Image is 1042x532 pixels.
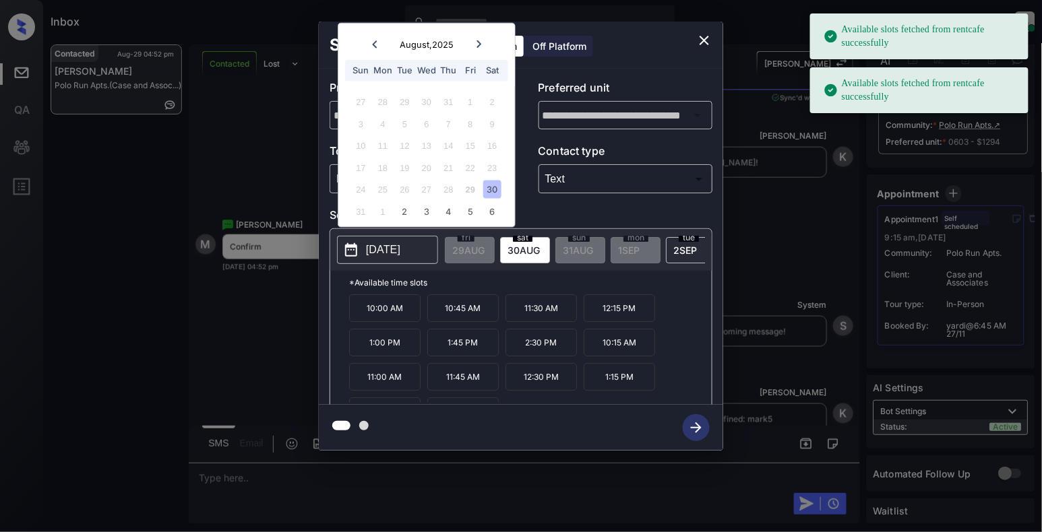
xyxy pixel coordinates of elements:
[349,397,421,425] p: 2:00 PM
[461,61,479,79] div: Fri
[824,18,1018,55] div: Available slots fetched from rentcafe successfully
[352,202,370,220] div: Not available Sunday, August 31st, 2025
[330,79,504,101] p: Preferred community
[584,329,655,356] p: 10:15 AM
[461,114,479,133] div: Not available Friday, August 8th, 2025
[396,93,414,111] div: Not available Tuesday, July 29th, 2025
[439,158,458,176] div: Not available Thursday, August 21st, 2025
[349,271,712,294] p: *Available time slots
[417,158,435,176] div: Not available Wednesday, August 20th, 2025
[373,202,392,220] div: Not available Monday, September 1st, 2025
[373,93,392,111] div: Not available Monday, July 28th, 2025
[505,294,577,322] p: 11:30 AM
[373,158,392,176] div: Not available Monday, August 18th, 2025
[396,137,414,155] div: Not available Tuesday, August 12th, 2025
[352,137,370,155] div: Not available Sunday, August 10th, 2025
[417,61,435,79] div: Wed
[508,244,540,256] span: 30 AUG
[373,61,392,79] div: Mon
[349,363,421,391] p: 11:00 AM
[461,180,479,199] div: Not available Friday, August 29th, 2025
[539,143,713,164] p: Contact type
[542,168,710,190] div: Text
[513,234,532,242] span: sat
[396,180,414,199] div: Not available Tuesday, August 26th, 2025
[679,234,699,242] span: tue
[483,158,501,176] div: Not available Saturday, August 23rd, 2025
[396,61,414,79] div: Tue
[373,180,392,199] div: Not available Monday, August 25th, 2025
[505,363,577,391] p: 12:30 PM
[330,207,712,228] p: Select slot
[427,294,499,322] p: 10:45 AM
[352,93,370,111] div: Not available Sunday, July 27th, 2025
[396,158,414,176] div: Not available Tuesday, August 19th, 2025
[417,202,435,220] div: Choose Wednesday, September 3rd, 2025
[439,114,458,133] div: Not available Thursday, August 7th, 2025
[584,363,655,391] p: 1:15 PM
[483,93,501,111] div: Not available Saturday, August 2nd, 2025
[352,61,370,79] div: Sun
[483,114,501,133] div: Not available Saturday, August 9th, 2025
[352,158,370,176] div: Not available Sunday, August 17th, 2025
[373,137,392,155] div: Not available Monday, August 11th, 2025
[461,202,479,220] div: Choose Friday, September 5th, 2025
[500,237,550,263] div: date-select
[439,61,458,79] div: Thu
[366,242,400,258] p: [DATE]
[342,91,510,222] div: month 2025-08
[417,180,435,199] div: Not available Wednesday, August 27th, 2025
[417,93,435,111] div: Not available Wednesday, July 30th, 2025
[439,180,458,199] div: Not available Thursday, August 28th, 2025
[824,71,1018,109] div: Available slots fetched from rentcafe successfully
[505,329,577,356] p: 2:30 PM
[349,329,421,356] p: 1:00 PM
[439,137,458,155] div: Not available Thursday, August 14th, 2025
[337,236,438,264] button: [DATE]
[439,202,458,220] div: Choose Thursday, September 4th, 2025
[427,397,499,425] p: 2:45 PM
[396,202,414,220] div: Choose Tuesday, September 2nd, 2025
[483,137,501,155] div: Not available Saturday, August 16th, 2025
[691,27,718,54] button: close
[352,114,370,133] div: Not available Sunday, August 3rd, 2025
[483,61,501,79] div: Sat
[539,79,713,101] p: Preferred unit
[349,294,421,322] p: 10:00 AM
[417,114,435,133] div: Not available Wednesday, August 6th, 2025
[584,294,655,322] p: 12:15 PM
[526,36,593,57] div: Off Platform
[461,137,479,155] div: Not available Friday, August 15th, 2025
[439,93,458,111] div: Not available Thursday, July 31st, 2025
[330,143,504,164] p: Tour type
[483,180,501,199] div: Choose Saturday, August 30th, 2025
[483,202,501,220] div: Choose Saturday, September 6th, 2025
[675,410,718,445] button: btn-next
[333,168,501,190] div: In Person
[352,180,370,199] div: Not available Sunday, August 24th, 2025
[396,114,414,133] div: Not available Tuesday, August 5th, 2025
[461,93,479,111] div: Not available Friday, August 1st, 2025
[319,22,456,69] h2: Schedule Tour
[427,363,499,391] p: 11:45 AM
[673,244,697,256] span: 2 SEP
[666,237,716,263] div: date-select
[417,137,435,155] div: Not available Wednesday, August 13th, 2025
[373,114,392,133] div: Not available Monday, August 4th, 2025
[427,329,499,356] p: 1:45 PM
[461,158,479,176] div: Not available Friday, August 22nd, 2025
